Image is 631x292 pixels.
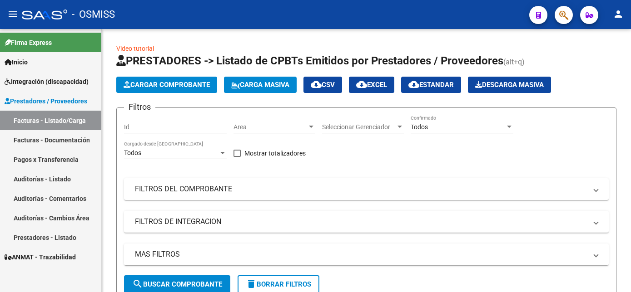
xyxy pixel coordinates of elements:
app-download-masive: Descarga masiva de comprobantes (adjuntos) [468,77,551,93]
button: Estandar [401,77,461,93]
mat-panel-title: FILTROS DEL COMPROBANTE [135,184,587,194]
mat-icon: delete [246,278,257,289]
span: Inicio [5,57,28,67]
span: Seleccionar Gerenciador [322,123,396,131]
span: Mostrar totalizadores [244,148,306,159]
button: Cargar Comprobante [116,77,217,93]
mat-icon: search [132,278,143,289]
button: CSV [303,77,342,93]
span: - OSMISS [72,5,115,24]
span: Descarga Masiva [475,81,544,89]
mat-icon: cloud_download [408,79,419,90]
mat-icon: menu [7,9,18,19]
button: EXCEL [349,77,394,93]
span: ANMAT - Trazabilidad [5,252,76,262]
button: Descarga Masiva [468,77,551,93]
span: Todos [124,149,141,156]
span: Borrar Filtros [246,280,311,288]
span: Buscar Comprobante [132,280,222,288]
span: Prestadores / Proveedores [5,96,87,106]
mat-expansion-panel-header: FILTROS DEL COMPROBANTE [124,178,609,200]
a: Video tutorial [116,45,154,52]
span: Carga Masiva [231,81,289,89]
span: (alt+q) [503,58,525,66]
span: Firma Express [5,38,52,48]
mat-icon: person [613,9,624,19]
span: Integración (discapacidad) [5,77,89,87]
span: Estandar [408,81,454,89]
mat-panel-title: MAS FILTROS [135,249,587,259]
span: Cargar Comprobante [124,81,210,89]
span: PRESTADORES -> Listado de CPBTs Emitidos por Prestadores / Proveedores [116,54,503,67]
span: EXCEL [356,81,387,89]
span: CSV [311,81,335,89]
span: Area [234,123,307,131]
h3: Filtros [124,101,155,113]
iframe: Intercom live chat [600,261,622,283]
mat-expansion-panel-header: FILTROS DE INTEGRACION [124,211,609,233]
mat-icon: cloud_download [356,79,367,90]
span: Todos [411,123,428,131]
mat-expansion-panel-header: MAS FILTROS [124,243,609,265]
mat-icon: cloud_download [311,79,322,90]
button: Carga Masiva [224,77,297,93]
mat-panel-title: FILTROS DE INTEGRACION [135,217,587,227]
